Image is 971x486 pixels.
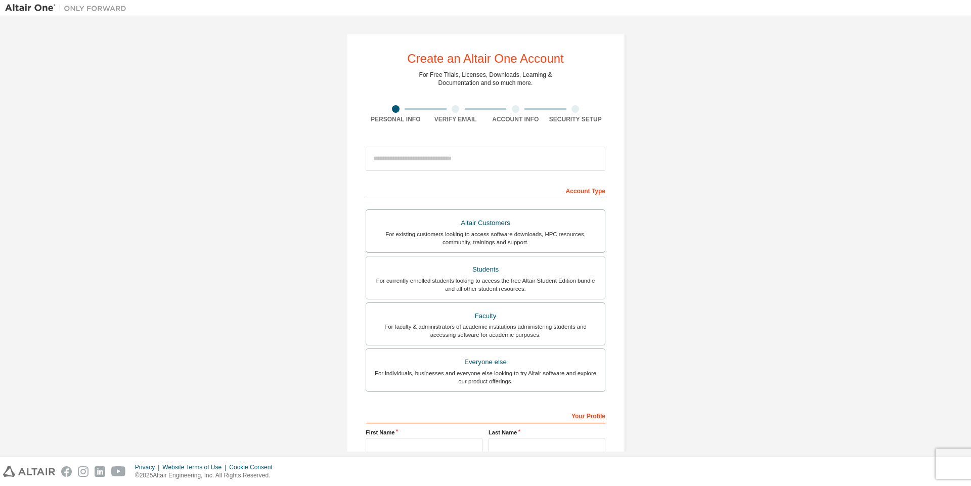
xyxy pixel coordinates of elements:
div: For faculty & administrators of academic institutions administering students and accessing softwa... [372,323,599,339]
div: Security Setup [546,115,606,123]
div: For currently enrolled students looking to access the free Altair Student Edition bundle and all ... [372,277,599,293]
div: Account Info [485,115,546,123]
div: Cookie Consent [229,463,278,471]
img: Altair One [5,3,131,13]
label: First Name [366,428,482,436]
img: linkedin.svg [95,466,105,477]
div: Personal Info [366,115,426,123]
div: Everyone else [372,355,599,369]
p: © 2025 Altair Engineering, Inc. All Rights Reserved. [135,471,279,480]
div: For individuals, businesses and everyone else looking to try Altair software and explore our prod... [372,369,599,385]
div: Account Type [366,182,605,198]
img: instagram.svg [78,466,89,477]
div: Privacy [135,463,162,471]
div: Verify Email [426,115,486,123]
div: Students [372,262,599,277]
div: Faculty [372,309,599,323]
div: For Free Trials, Licenses, Downloads, Learning & Documentation and so much more. [419,71,552,87]
img: youtube.svg [111,466,126,477]
div: Altair Customers [372,216,599,230]
img: facebook.svg [61,466,72,477]
div: Website Terms of Use [162,463,229,471]
div: Create an Altair One Account [407,53,564,65]
img: altair_logo.svg [3,466,55,477]
label: Last Name [489,428,605,436]
div: For existing customers looking to access software downloads, HPC resources, community, trainings ... [372,230,599,246]
div: Your Profile [366,407,605,423]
